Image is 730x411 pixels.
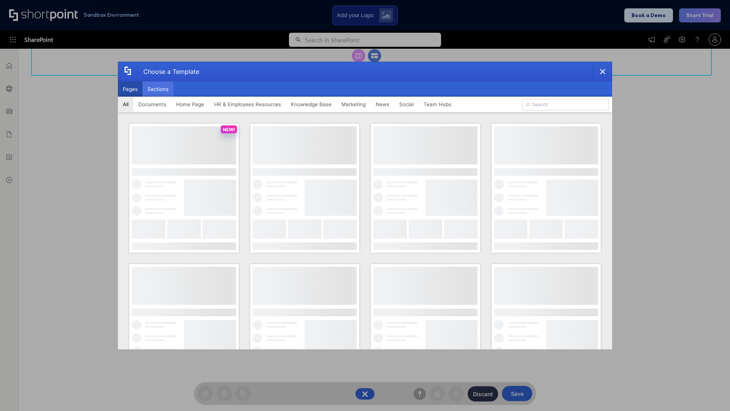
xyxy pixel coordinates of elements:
button: HR & Employees Resources [209,97,286,112]
button: All [118,97,133,112]
button: Social [394,97,419,112]
p: NEW! [223,127,235,132]
input: Search [522,99,609,110]
button: Knowledge Base [286,97,336,112]
button: Sections [143,81,173,97]
button: Documents [133,97,171,112]
iframe: Chat Widget [692,374,730,411]
button: Team Hubs [419,97,456,112]
div: Choose a Template [137,62,199,81]
button: News [371,97,394,112]
button: Pages [118,81,143,97]
button: Marketing [336,97,371,112]
div: template selector [118,62,612,349]
button: Home Page [171,97,209,112]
